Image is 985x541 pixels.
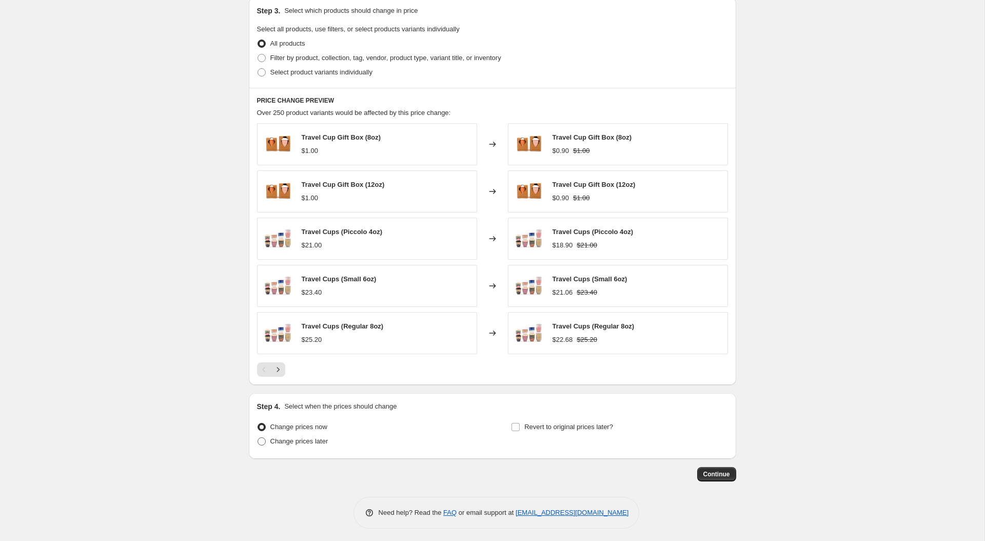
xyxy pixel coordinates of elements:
span: Over 250 product variants would be affected by this price change: [257,109,451,117]
div: $25.20 [302,335,322,345]
img: 0679CE04-C20C-4686-A66C-DA8240DED4A4-2_80x.jpg [514,176,544,207]
strike: $1.00 [573,146,590,156]
span: Travel Cup Gift Box (8oz) [553,133,632,141]
nav: Pagination [257,362,285,377]
span: Need help? Read the [379,509,444,516]
img: 0679CE04-C20C-4686-A66C-DA8240DED4A4-2_80x.jpg [514,129,544,160]
span: Select product variants individually [270,68,372,76]
a: FAQ [443,509,457,516]
p: Select when the prices should change [284,401,397,412]
button: Continue [697,467,736,481]
p: Select which products should change in price [284,6,418,16]
div: $18.90 [553,240,573,250]
img: Pottery-For-The-Planet-Cup-Wholesale-Cup-Packs-1_80x.jpg [263,223,293,254]
span: Travel Cups (Small 6oz) [302,275,377,283]
span: Change prices now [270,423,327,431]
div: $21.06 [553,287,573,298]
img: 0679CE04-C20C-4686-A66C-DA8240DED4A4-2_80x.jpg [263,129,293,160]
span: Select all products, use filters, or select products variants individually [257,25,460,33]
strike: $25.20 [577,335,597,345]
div: $1.00 [302,193,319,203]
span: Travel Cup Gift Box (12oz) [302,181,385,188]
span: Travel Cups (Piccolo 4oz) [302,228,383,236]
img: 0679CE04-C20C-4686-A66C-DA8240DED4A4-2_80x.jpg [263,176,293,207]
span: Travel Cups (Small 6oz) [553,275,627,283]
img: Pottery-For-The-Planet-Cup-Wholesale-Cup-Packs-1_80x.jpg [514,223,544,254]
button: Next [271,362,285,377]
h2: Step 3. [257,6,281,16]
span: Travel Cups (Regular 8oz) [553,322,635,330]
img: Pottery-For-The-Planet-Cup-Wholesale-Cup-Packs-1_80x.jpg [263,270,293,301]
span: Continue [703,470,730,478]
strike: $23.40 [577,287,597,298]
h6: PRICE CHANGE PREVIEW [257,96,728,105]
img: Pottery-For-The-Planet-Cup-Wholesale-Cup-Packs-1_80x.jpg [263,318,293,349]
h2: Step 4. [257,401,281,412]
div: $22.68 [553,335,573,345]
div: $0.90 [553,146,569,156]
strike: $21.00 [577,240,597,250]
img: Pottery-For-The-Planet-Cup-Wholesale-Cup-Packs-1_80x.jpg [514,318,544,349]
div: $21.00 [302,240,322,250]
span: or email support at [457,509,516,516]
span: Filter by product, collection, tag, vendor, product type, variant title, or inventory [270,54,501,62]
span: Travel Cup Gift Box (8oz) [302,133,381,141]
a: [EMAIL_ADDRESS][DOMAIN_NAME] [516,509,628,516]
span: Travel Cup Gift Box (12oz) [553,181,636,188]
span: All products [270,40,305,47]
div: $23.40 [302,287,322,298]
strike: $1.00 [573,193,590,203]
span: Travel Cups (Piccolo 4oz) [553,228,634,236]
img: Pottery-For-The-Planet-Cup-Wholesale-Cup-Packs-1_80x.jpg [514,270,544,301]
span: Revert to original prices later? [524,423,613,431]
div: $1.00 [302,146,319,156]
span: Change prices later [270,437,328,445]
div: $0.90 [553,193,569,203]
span: Travel Cups (Regular 8oz) [302,322,384,330]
